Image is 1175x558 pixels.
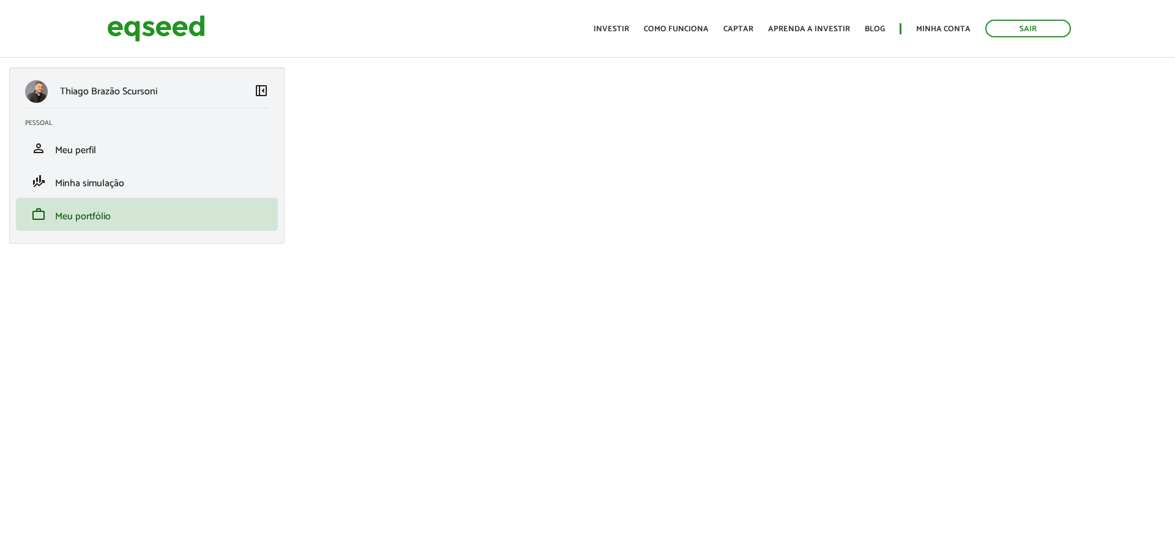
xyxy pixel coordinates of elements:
h2: Pessoal [25,119,278,127]
a: Captar [723,25,753,33]
li: Meu perfil [16,132,278,165]
a: finance_modeMinha simulação [25,174,269,189]
span: finance_mode [31,174,46,189]
span: Minha simulação [55,175,124,192]
span: Meu perfil [55,142,96,159]
a: personMeu perfil [25,141,269,156]
img: EqSeed [107,12,205,45]
a: Investir [594,25,629,33]
a: Como funciona [644,25,709,33]
span: left_panel_close [254,83,269,98]
a: Minha conta [916,25,971,33]
a: workMeu portfólio [25,207,269,222]
li: Minha simulação [16,165,278,198]
a: Colapsar menu [254,83,269,100]
span: person [31,141,46,156]
a: Aprenda a investir [768,25,850,33]
span: work [31,207,46,222]
span: Meu portfólio [55,208,111,225]
a: Sair [985,20,1071,37]
p: Thiago Brazão Scursoni [60,86,157,97]
a: Blog [865,25,885,33]
li: Meu portfólio [16,198,278,231]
